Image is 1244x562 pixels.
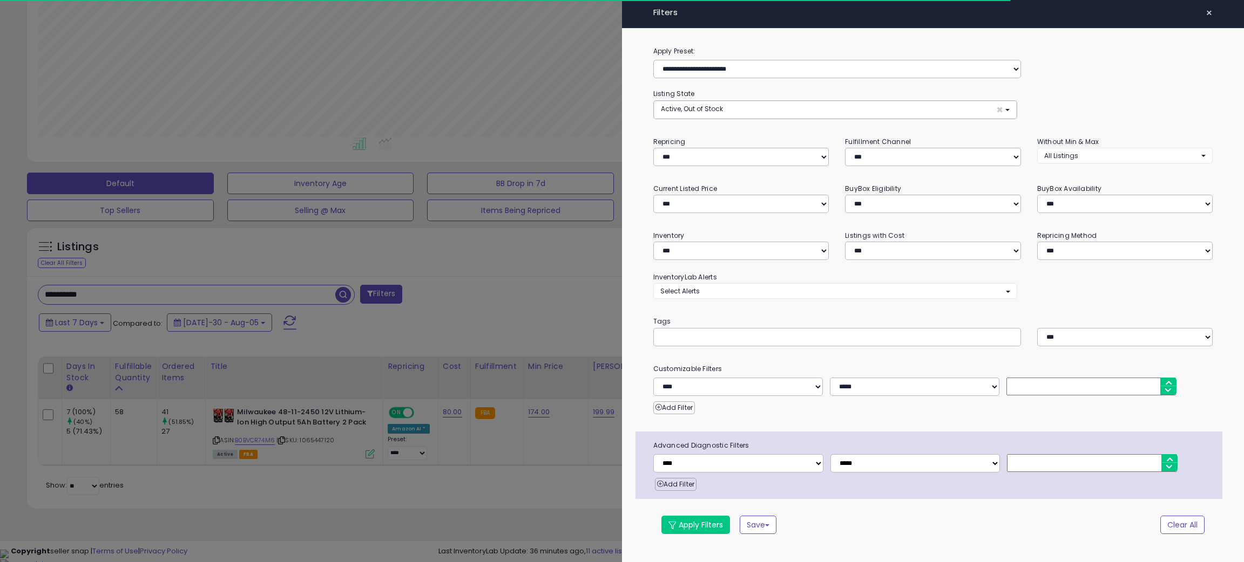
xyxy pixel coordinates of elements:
[1044,151,1078,160] span: All Listings
[845,231,904,240] small: Listings with Cost
[645,316,1221,327] small: Tags
[1201,5,1217,20] button: ×
[996,104,1003,115] span: ×
[653,184,717,193] small: Current Listed Price
[1037,184,1101,193] small: BuyBox Availability
[661,516,730,534] button: Apply Filters
[1037,137,1099,146] small: Without Min & Max
[1037,231,1097,240] small: Repricing Method
[660,286,700,296] span: Select Alerts
[653,137,686,146] small: Repricing
[1160,516,1205,534] button: Clear All
[655,478,697,491] button: Add Filter
[661,104,723,113] span: Active, Out of Stock
[645,45,1221,57] label: Apply Preset:
[645,363,1221,375] small: Customizable Filters
[740,516,776,534] button: Save
[1037,148,1213,163] button: All Listings
[653,401,695,414] button: Add Filter
[653,8,1213,17] h4: Filters
[653,272,717,282] small: InventoryLab Alerts
[845,137,911,146] small: Fulfillment Channel
[653,283,1017,299] button: Select Alerts
[845,184,901,193] small: BuyBox Eligibility
[654,101,1017,119] button: Active, Out of Stock ×
[653,89,695,98] small: Listing State
[1206,5,1213,20] span: ×
[653,231,685,240] small: Inventory
[645,440,1223,451] span: Advanced Diagnostic Filters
